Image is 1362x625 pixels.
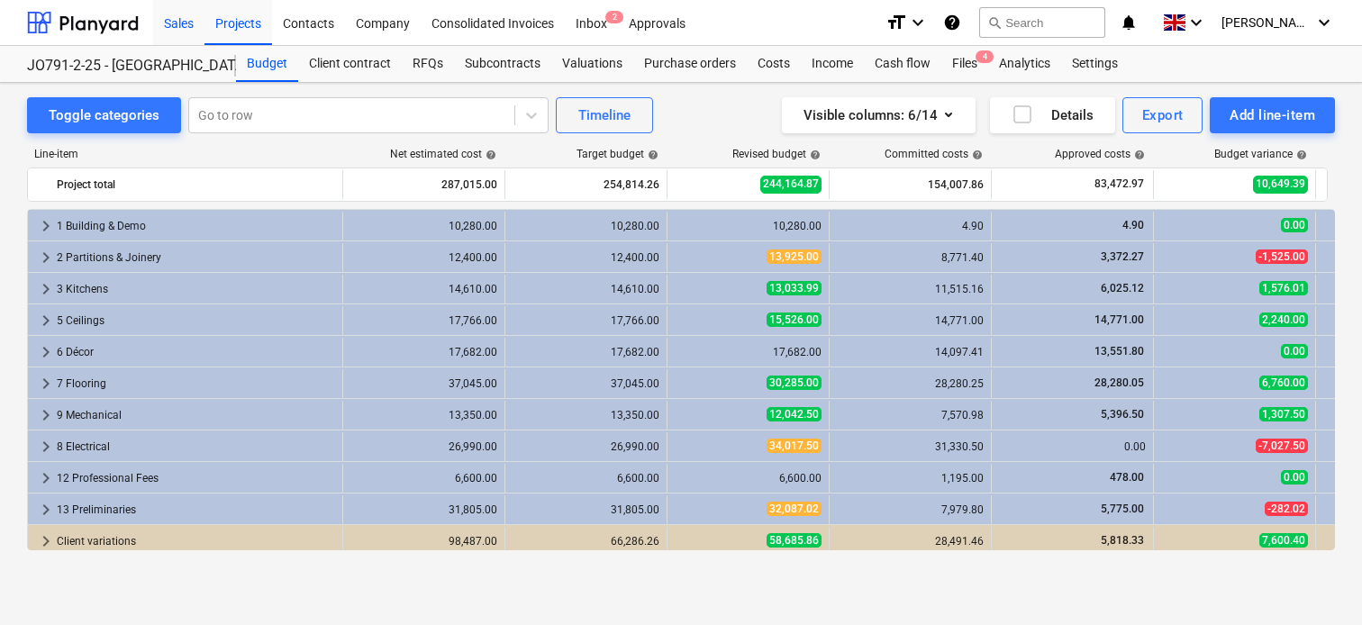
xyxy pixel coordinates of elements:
span: More actions [1328,341,1349,363]
div: 31,805.00 [513,503,659,516]
div: 8,771.40 [837,251,984,264]
button: Visible columns:6/14 [782,97,976,133]
span: keyboard_arrow_right [35,404,57,426]
span: 5,396.50 [1099,408,1146,421]
span: 7,600.40 [1259,533,1308,548]
span: 28,280.05 [1093,376,1146,389]
span: 2,240.00 [1259,312,1308,327]
div: 13 Preliminaries [57,495,335,524]
div: 14,610.00 [350,283,497,295]
span: 4 [976,50,994,63]
a: Purchase orders [633,46,747,82]
div: 26,990.00 [513,440,659,453]
span: More actions [1328,215,1349,237]
div: 26,990.00 [350,440,497,453]
span: 15,526.00 [767,312,822,327]
span: 10,649.39 [1253,176,1308,193]
span: 244,164.87 [760,176,822,193]
span: More actions [1328,404,1349,426]
span: 83,472.97 [1093,177,1146,192]
span: -1,525.00 [1256,249,1308,264]
span: 0.00 [1281,218,1308,232]
i: keyboard_arrow_down [1185,12,1207,33]
a: Costs [747,46,801,82]
span: 14,771.00 [1093,313,1146,326]
div: Net estimated cost [390,148,496,160]
span: help [644,149,658,160]
span: keyboard_arrow_right [35,373,57,394]
div: 11,515.16 [837,283,984,295]
span: More actions [1328,499,1349,521]
i: Knowledge base [943,12,961,33]
div: 254,814.26 [513,170,659,199]
span: More actions [1328,247,1349,268]
button: Add line-item [1210,97,1335,133]
div: 12,400.00 [513,251,659,264]
span: More actions [1328,373,1349,394]
span: 6,025.12 [1099,282,1146,294]
a: Subcontracts [454,46,551,82]
div: Toggle categories [49,104,159,127]
div: 17,766.00 [513,314,659,327]
div: Target budget [577,148,658,160]
a: Analytics [988,46,1061,82]
div: Add line-item [1230,104,1315,127]
span: 32,087.02 [767,502,822,516]
div: Committed costs [885,148,983,160]
span: search [987,15,1002,30]
div: Cash flow [864,46,941,82]
span: help [1130,149,1145,160]
span: -282.02 [1265,502,1308,516]
div: 17,682.00 [675,346,822,358]
div: 14,771.00 [837,314,984,327]
div: Project total [57,170,335,199]
div: Budget variance [1214,148,1307,160]
div: RFQs [402,46,454,82]
span: 478.00 [1108,471,1146,484]
div: 6,600.00 [675,472,822,485]
i: keyboard_arrow_down [907,12,929,33]
span: 30,285.00 [767,376,822,390]
span: 6,760.00 [1259,376,1308,390]
div: 10,280.00 [513,220,659,232]
div: 5 Ceilings [57,306,335,335]
div: 13,350.00 [513,409,659,421]
div: 12,400.00 [350,251,497,264]
div: Timeline [578,104,631,127]
span: 1,307.50 [1259,407,1308,421]
a: Client contract [298,46,402,82]
a: Settings [1061,46,1129,82]
iframe: Chat Widget [1272,539,1362,625]
div: 3 Kitchens [57,275,335,303]
span: help [968,149,983,160]
div: 4.90 [837,220,984,232]
div: 98,487.00 [350,535,497,548]
div: 37,045.00 [513,377,659,390]
div: Valuations [551,46,633,82]
div: 7,979.80 [837,503,984,516]
div: 6 Décor [57,338,335,367]
span: More actions [1328,530,1349,552]
span: keyboard_arrow_right [35,247,57,268]
div: Line-item [27,148,342,160]
span: keyboard_arrow_right [35,530,57,552]
span: keyboard_arrow_right [35,341,57,363]
span: keyboard_arrow_right [35,436,57,457]
a: Budget [236,46,298,82]
a: Income [801,46,864,82]
div: 7 Flooring [57,369,335,398]
div: 37,045.00 [350,377,497,390]
span: keyboard_arrow_right [35,467,57,489]
a: Files4 [941,46,988,82]
div: Files [941,46,988,82]
span: keyboard_arrow_right [35,499,57,521]
div: 31,330.50 [837,440,984,453]
div: 28,491.46 [837,535,984,548]
span: More actions [1328,467,1349,489]
span: More actions [1328,436,1349,457]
